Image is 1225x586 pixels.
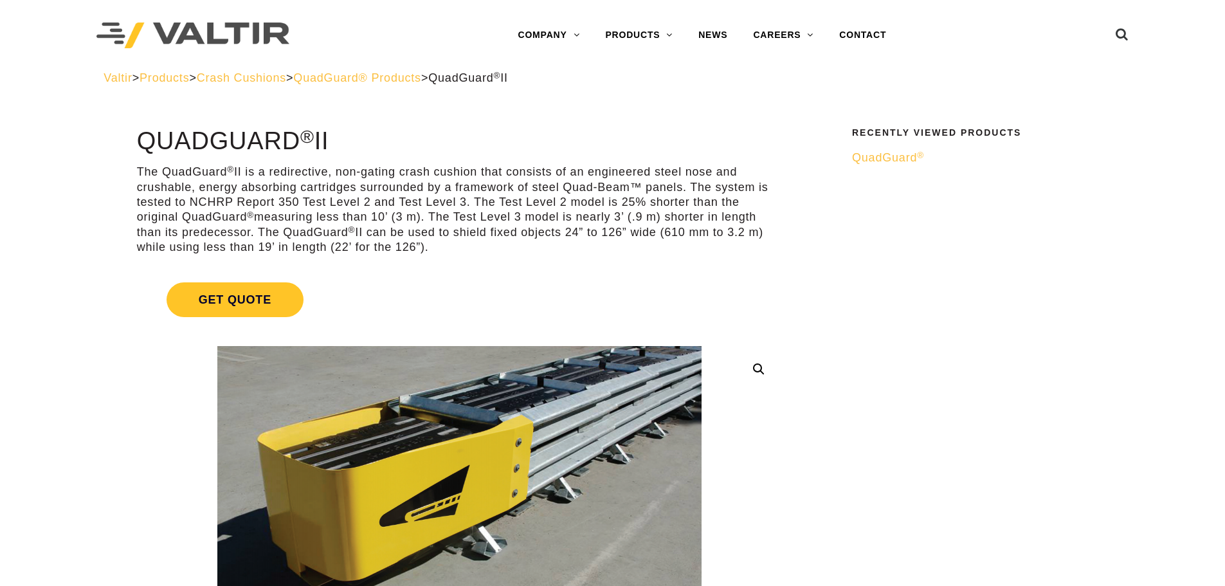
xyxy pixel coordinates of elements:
img: Valtir [96,23,289,49]
sup: ® [247,210,254,220]
a: Get Quote [137,267,782,333]
h1: QuadGuard II [137,128,782,155]
a: CONTACT [826,23,899,48]
a: Crash Cushions [197,71,286,84]
a: Products [140,71,189,84]
a: CAREERS [740,23,826,48]
a: Valtir [104,71,132,84]
a: QuadGuard® [852,151,1113,165]
span: QuadGuard II [428,71,508,84]
sup: ® [349,225,356,235]
sup: ® [494,71,501,80]
a: PRODUCTS [592,23,685,48]
span: Get Quote [167,282,304,317]
sup: ® [227,165,234,174]
sup: ® [300,126,314,147]
a: QuadGuard® Products [293,71,421,84]
div: > > > > [104,71,1121,86]
span: QuadGuard [852,151,924,164]
h2: Recently Viewed Products [852,128,1113,138]
a: NEWS [685,23,740,48]
p: The QuadGuard II is a redirective, non-gating crash cushion that consists of an engineered steel ... [137,165,782,255]
sup: ® [917,151,924,160]
a: COMPANY [505,23,592,48]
